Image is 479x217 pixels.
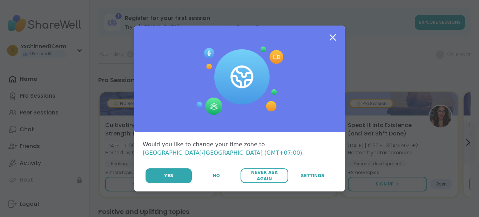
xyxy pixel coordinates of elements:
span: Settings [301,173,324,179]
img: Session Experience [196,47,283,115]
span: Never Ask Again [244,169,284,182]
button: Yes [146,168,192,183]
button: No [193,168,240,183]
span: No [213,173,220,179]
span: [GEOGRAPHIC_DATA]/[GEOGRAPHIC_DATA] (GMT+07:00) [143,149,302,156]
span: Yes [164,173,173,179]
div: Would you like to change your time zone to [143,140,336,157]
a: Settings [289,168,336,183]
button: Never Ask Again [241,168,288,183]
